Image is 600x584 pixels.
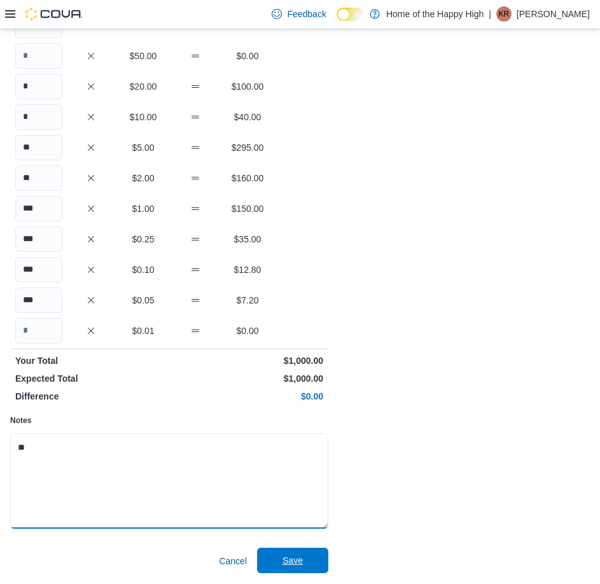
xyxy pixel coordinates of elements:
[496,6,512,22] div: Kimberly Ravenwood
[15,74,62,99] input: Quantity
[15,390,167,403] p: Difference
[489,6,491,22] p: |
[15,257,62,282] input: Quantity
[214,548,252,574] button: Cancel
[120,172,167,184] p: $2.00
[172,372,323,385] p: $1,000.00
[499,6,510,22] span: KR
[15,43,62,69] input: Quantity
[224,324,271,337] p: $0.00
[287,8,326,20] span: Feedback
[224,141,271,154] p: $295.00
[224,80,271,93] p: $100.00
[25,8,83,20] img: Cova
[172,354,323,367] p: $1,000.00
[15,226,62,252] input: Quantity
[172,390,323,403] p: $0.00
[120,50,167,62] p: $50.00
[15,318,62,344] input: Quantity
[517,6,590,22] p: [PERSON_NAME]
[15,135,62,160] input: Quantity
[15,354,167,367] p: Your Total
[120,80,167,93] p: $20.00
[120,263,167,276] p: $0.10
[224,172,271,184] p: $160.00
[15,165,62,191] input: Quantity
[15,372,167,385] p: Expected Total
[224,111,271,123] p: $40.00
[219,555,247,567] span: Cancel
[224,50,271,62] p: $0.00
[224,233,271,246] p: $35.00
[120,202,167,215] p: $1.00
[10,415,31,426] label: Notes
[120,294,167,307] p: $0.05
[224,294,271,307] p: $7.20
[120,141,167,154] p: $5.00
[120,111,167,123] p: $10.00
[120,324,167,337] p: $0.01
[337,8,363,21] input: Dark Mode
[224,202,271,215] p: $150.00
[15,104,62,130] input: Quantity
[224,263,271,276] p: $12.80
[15,288,62,313] input: Quantity
[267,1,331,27] a: Feedback
[15,196,62,221] input: Quantity
[257,548,328,573] button: Save
[386,6,484,22] p: Home of the Happy High
[120,233,167,246] p: $0.25
[283,554,303,567] span: Save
